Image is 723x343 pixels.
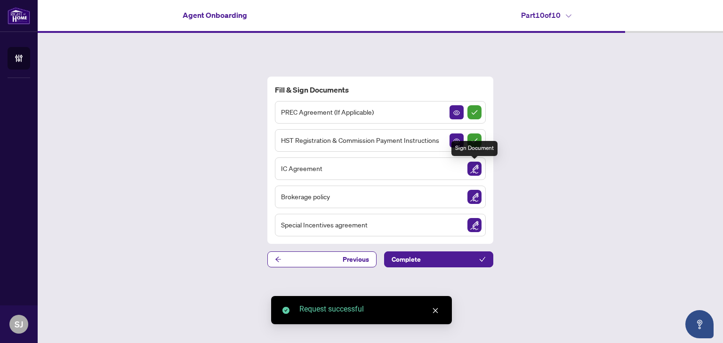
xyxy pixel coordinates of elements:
span: View Document [453,138,460,144]
span: check [479,256,486,263]
span: View Document [453,109,460,116]
h4: Part 10 of 10 [521,9,571,21]
span: Brokerage policy [281,191,330,202]
div: Request successful [299,304,441,315]
span: IC Agreement [281,163,322,174]
span: Complete [392,252,421,267]
div: Sign Document [451,141,498,156]
img: Sign Completed [467,105,482,119]
button: Open asap [685,310,714,338]
span: Previous [343,252,369,267]
span: HST Registration & Commission Payment Instructions [281,135,439,146]
button: Complete [384,251,493,267]
img: Sign Document [467,218,482,232]
img: Sign Document [467,162,482,176]
a: Close [430,305,441,316]
span: SJ [15,318,23,331]
span: arrow-left [275,256,281,263]
span: Special Incentives agreement [281,219,368,230]
button: Previous [267,251,377,267]
span: check-circle [282,307,289,314]
span: close [432,307,439,314]
img: logo [8,7,30,24]
img: Sign Completed [467,133,482,148]
span: PREC Agreement (If Applicable) [281,107,374,117]
h4: Agent Onboarding [183,9,247,21]
img: Sign Document [467,190,482,204]
h4: Fill & Sign Documents [275,84,486,95]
